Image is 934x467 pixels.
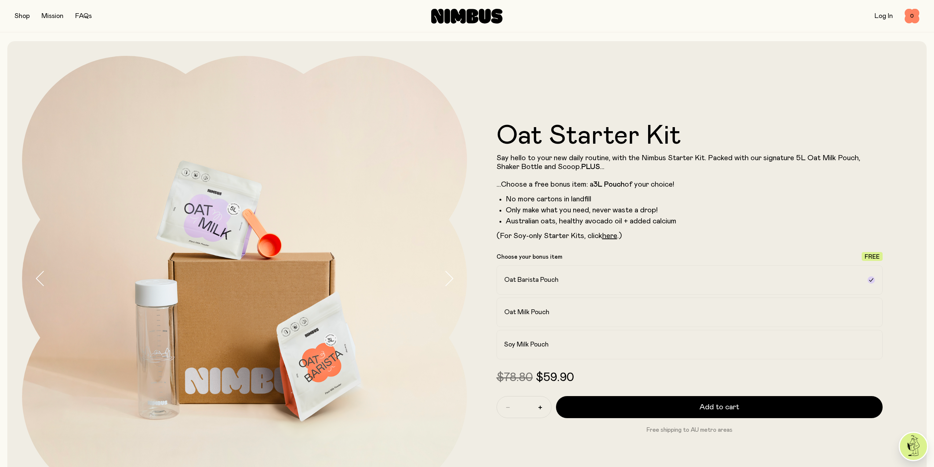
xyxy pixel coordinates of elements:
[865,254,880,260] span: Free
[497,425,883,434] p: Free shipping to AU metro areas
[875,13,893,19] a: Log In
[497,231,883,240] p: (For Soy-only Starter Kits, click .)
[506,206,883,215] li: Only make what you need, never waste a drop!
[604,181,625,188] strong: Pouch
[497,253,562,261] p: Choose your bonus item
[504,276,559,284] h2: Oat Barista Pouch
[506,217,883,226] li: Australian oats, healthy avocado oil + added calcium
[497,154,883,189] p: Say hello to your new daily routine, with the Nimbus Starter Kit. Packed with our signature 5L Oa...
[699,402,739,412] span: Add to cart
[556,396,883,418] button: Add to cart
[75,13,92,19] a: FAQs
[504,308,549,317] h2: Oat Milk Pouch
[41,13,63,19] a: Mission
[905,9,919,24] button: 0
[593,181,602,188] strong: 3L
[497,123,883,149] h1: Oat Starter Kit
[581,163,600,170] strong: PLUS
[506,195,883,204] li: No more cartons in landfill
[602,232,617,240] a: here
[504,340,549,349] h2: Soy Milk Pouch
[497,372,533,384] span: $78.80
[900,433,927,460] img: agent
[536,372,574,384] span: $59.90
